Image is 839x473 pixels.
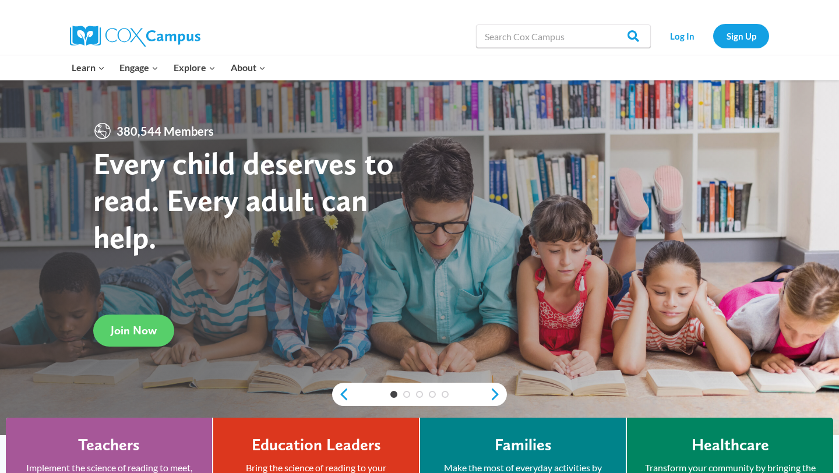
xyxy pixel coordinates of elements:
a: Join Now [93,315,174,347]
a: 5 [442,391,449,398]
span: Explore [174,60,216,75]
input: Search Cox Campus [476,24,651,48]
span: Engage [119,60,158,75]
a: next [489,387,507,401]
a: 4 [429,391,436,398]
a: 1 [390,391,397,398]
div: content slider buttons [332,383,507,406]
span: Learn [72,60,105,75]
nav: Primary Navigation [64,55,273,80]
h4: Education Leaders [252,435,381,455]
a: Sign Up [713,24,769,48]
span: About [231,60,266,75]
nav: Secondary Navigation [657,24,769,48]
a: Log In [657,24,707,48]
h4: Families [495,435,552,455]
span: Join Now [111,323,157,337]
span: 380,544 Members [112,122,218,140]
img: Cox Campus [70,26,200,47]
strong: Every child deserves to read. Every adult can help. [93,144,394,256]
a: 2 [403,391,410,398]
a: 3 [416,391,423,398]
a: previous [332,387,350,401]
h4: Teachers [78,435,140,455]
h4: Healthcare [692,435,769,455]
